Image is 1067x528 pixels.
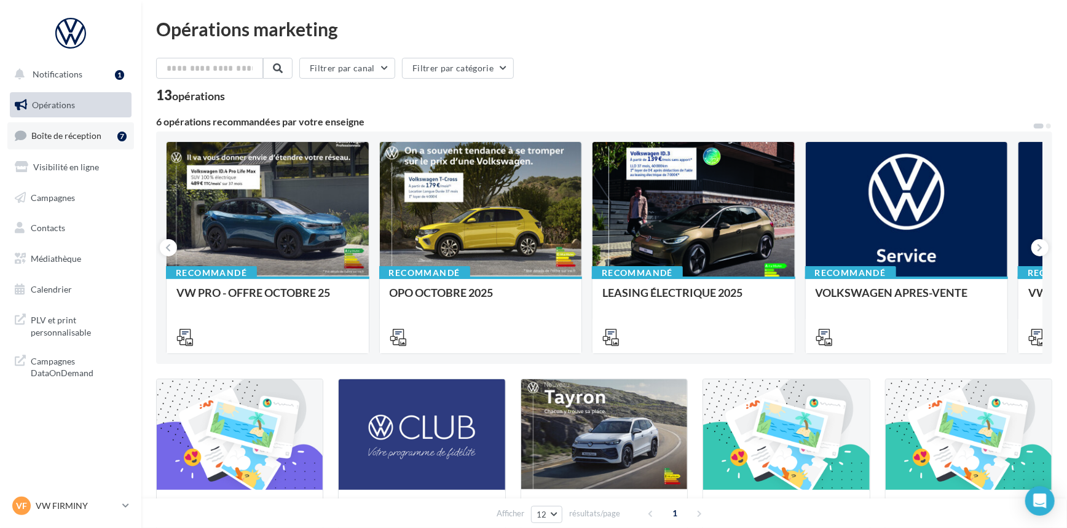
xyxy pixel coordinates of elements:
[33,162,99,172] span: Visibilité en ligne
[156,20,1052,38] div: Opérations marketing
[569,508,620,519] span: résultats/page
[16,500,27,512] span: VF
[531,506,562,523] button: 12
[31,284,72,294] span: Calendrier
[7,122,134,149] a: Boîte de réception7
[602,286,785,311] div: LEASING ÉLECTRIQUE 2025
[402,58,514,79] button: Filtrer par catégorie
[10,494,132,518] a: VF VW FIRMINY
[166,266,257,280] div: Recommandé
[805,266,896,280] div: Recommandé
[156,117,1033,127] div: 6 opérations recommandées par votre enseigne
[7,215,134,241] a: Contacts
[299,58,395,79] button: Filtrer par canal
[390,286,572,311] div: OPO OCTOBRE 2025
[117,132,127,141] div: 7
[172,90,225,101] div: opérations
[36,500,117,512] p: VW FIRMINY
[115,70,124,80] div: 1
[176,286,359,311] div: VW PRO - OFFRE OCTOBRE 25
[31,192,75,202] span: Campagnes
[32,100,75,110] span: Opérations
[156,89,225,102] div: 13
[31,223,65,233] span: Contacts
[497,508,524,519] span: Afficher
[7,154,134,180] a: Visibilité en ligne
[31,253,81,264] span: Médiathèque
[7,348,134,384] a: Campagnes DataOnDemand
[31,353,127,379] span: Campagnes DataOnDemand
[7,246,134,272] a: Médiathèque
[592,266,683,280] div: Recommandé
[33,69,82,79] span: Notifications
[31,312,127,338] span: PLV et print personnalisable
[1025,486,1055,516] div: Open Intercom Messenger
[379,266,470,280] div: Recommandé
[31,130,101,141] span: Boîte de réception
[7,185,134,211] a: Campagnes
[7,277,134,302] a: Calendrier
[7,307,134,343] a: PLV et print personnalisable
[7,61,129,87] button: Notifications 1
[666,503,685,523] span: 1
[537,510,547,519] span: 12
[816,286,998,311] div: VOLKSWAGEN APRES-VENTE
[7,92,134,118] a: Opérations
